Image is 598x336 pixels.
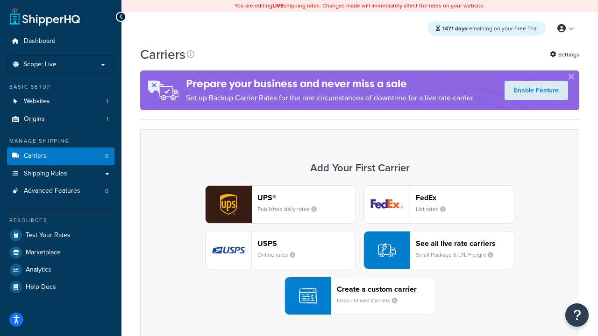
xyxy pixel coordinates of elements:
div: Basic Setup [7,83,114,91]
h4: Prepare your business and never miss a sale [186,76,475,91]
h1: Carriers [140,45,185,63]
header: Create a custom carrier [337,285,435,294]
b: LIVE [272,1,284,10]
header: See all live rate carriers [416,239,514,248]
a: Marketplace [7,244,114,261]
a: Settings [550,48,579,61]
div: remaining on your Free Trial [427,21,546,36]
li: Websites [7,93,114,110]
li: Carriers [7,147,114,165]
li: Advanced Features [7,182,114,200]
img: usps logo [206,231,251,269]
img: ups logo [206,186,251,223]
img: icon-carrier-liverate-becf4550.svg [378,241,396,259]
button: ups logoUPS®Published daily rates [205,185,356,224]
strong: 1471 days [442,24,467,33]
header: FedEx [416,193,514,202]
span: Analytics [26,266,51,274]
span: 1 [107,98,108,105]
a: Websites 1 [7,93,114,110]
li: Origins [7,111,114,128]
span: Shipping Rules [24,170,67,178]
img: fedEx logo [364,186,410,223]
small: Online rates [257,251,303,259]
a: Test Your Rates [7,227,114,244]
div: Resources [7,217,114,224]
span: Advanced Features [24,187,80,195]
header: USPS [257,239,356,248]
a: Analytics [7,261,114,278]
span: Carriers [24,152,47,160]
a: Advanced Features 0 [7,182,114,200]
span: 0 [105,152,108,160]
a: Enable Feature [505,81,568,100]
small: Small Package & LTL Freight [416,251,501,259]
a: Shipping Rules [7,165,114,182]
span: 0 [105,187,108,195]
span: Websites [24,98,50,105]
button: See all live rate carriersSmall Package & LTL Freight [363,231,514,269]
button: Create a custom carrierUser-defined Carriers [285,277,435,315]
span: Test Your Rates [26,231,71,239]
a: ShipperHQ Home [10,7,80,26]
img: icon-carrier-custom-c93b8a24.svg [299,287,317,305]
small: Published daily rates [257,205,324,213]
button: usps logoUSPSOnline rates [205,231,356,269]
span: Dashboard [24,37,56,45]
button: Open Resource Center [565,303,589,327]
h3: Add Your First Carrier [150,162,570,174]
a: Origins 1 [7,111,114,128]
small: User-defined Carriers [337,296,405,305]
span: Marketplace [26,249,61,257]
span: Origins [24,115,45,123]
header: UPS® [257,193,356,202]
span: Scope: Live [23,61,57,69]
a: Dashboard [7,33,114,50]
button: fedEx logoFedExList rates [363,185,514,224]
small: List rates [416,205,453,213]
span: Help Docs [26,283,56,291]
span: 1 [107,115,108,123]
div: Manage Shipping [7,137,114,145]
a: Help Docs [7,279,114,295]
a: Carriers 0 [7,147,114,165]
p: Set up Backup Carrier Rates for the rare circumstances of downtime for a live rate carrier. [186,91,475,105]
img: ad-rules-rateshop-fe6ec290ccb7230408bd80ed9643f0289d75e0ffd9eb532fc0e269fcd187b520.png [140,70,186,110]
